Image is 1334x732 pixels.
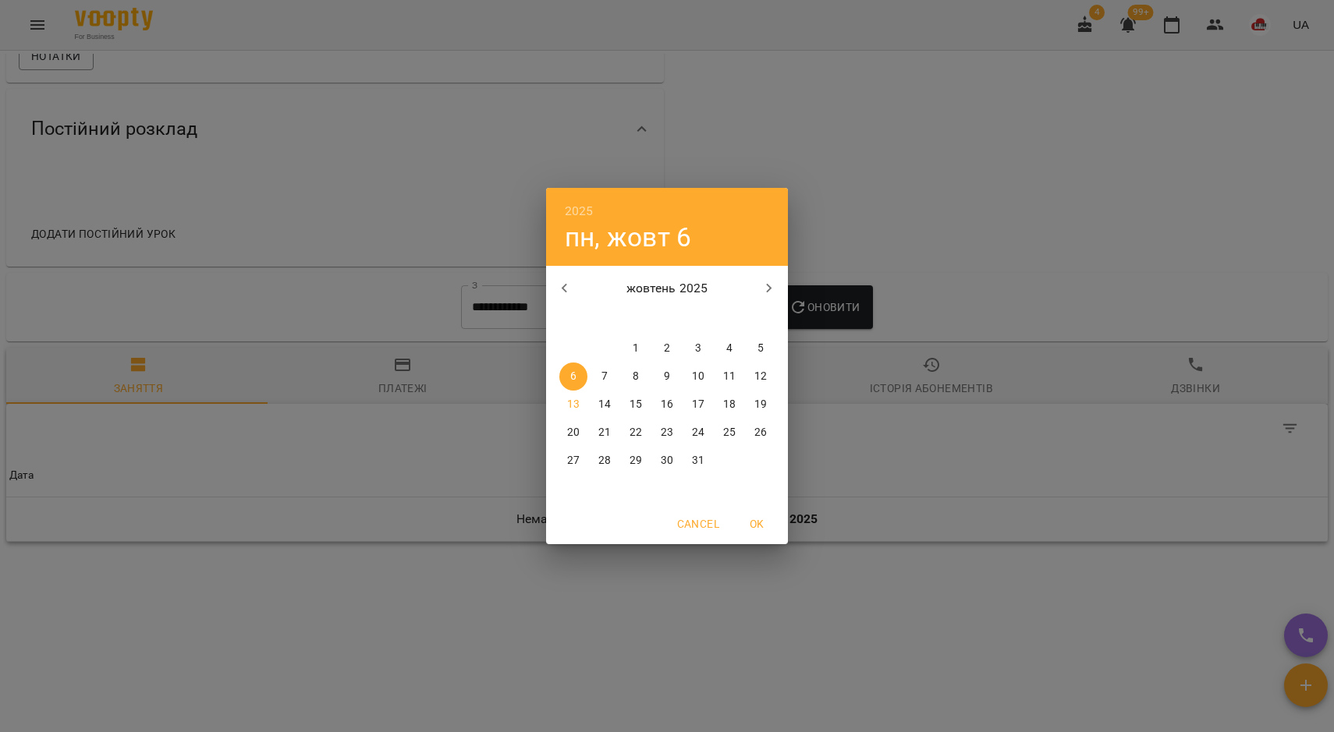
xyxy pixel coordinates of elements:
span: нд [747,311,775,327]
button: 29 [622,447,650,475]
button: 11 [715,362,743,391]
button: 1 [622,334,650,362]
p: 8 [633,369,639,384]
p: 31 [692,453,704,469]
button: 21 [591,419,619,447]
p: 24 [692,425,704,440]
button: OK [732,510,782,538]
p: 19 [754,397,767,412]
p: 20 [567,425,580,440]
button: 8 [622,362,650,391]
button: 22 [622,419,650,447]
p: 9 [664,369,670,384]
button: 23 [653,419,681,447]
p: 4 [726,341,733,356]
button: 2025 [565,200,594,222]
button: 10 [684,362,712,391]
span: чт [653,311,681,327]
p: 12 [754,369,767,384]
button: Cancel [671,510,726,538]
span: пт [684,311,712,327]
button: 24 [684,419,712,447]
p: 18 [723,397,736,412]
p: 27 [567,453,580,469]
p: 5 [757,341,764,356]
button: 19 [747,391,775,419]
p: 28 [598,453,611,469]
button: 7 [591,362,619,391]
p: 23 [661,425,673,440]
p: 25 [723,425,736,440]
button: 13 [559,391,587,419]
button: 5 [747,334,775,362]
p: 17 [692,397,704,412]
p: 29 [630,453,642,469]
p: 6 [570,369,577,384]
p: 15 [630,397,642,412]
button: 9 [653,362,681,391]
button: 4 [715,334,743,362]
button: 18 [715,391,743,419]
span: OK [738,515,775,533]
button: 25 [715,419,743,447]
span: ср [622,311,650,327]
button: 12 [747,362,775,391]
p: 7 [601,369,608,384]
p: жовтень 2025 [584,279,751,298]
p: 1 [633,341,639,356]
button: 17 [684,391,712,419]
button: 16 [653,391,681,419]
span: вт [591,311,619,327]
button: 28 [591,447,619,475]
button: пн, жовт 6 [565,221,691,253]
p: 2 [664,341,670,356]
button: 2 [653,334,681,362]
button: 30 [653,447,681,475]
p: 26 [754,425,767,440]
p: 14 [598,397,611,412]
button: 27 [559,447,587,475]
p: 22 [630,425,642,440]
button: 31 [684,447,712,475]
p: 3 [695,341,701,356]
button: 14 [591,391,619,419]
span: Cancel [677,515,719,533]
p: 10 [692,369,704,384]
button: 3 [684,334,712,362]
button: 15 [622,391,650,419]
p: 11 [723,369,736,384]
p: 13 [567,397,580,412]
p: 21 [598,425,611,440]
button: 26 [747,419,775,447]
p: 16 [661,397,673,412]
p: 30 [661,453,673,469]
button: 20 [559,419,587,447]
span: пн [559,311,587,327]
span: сб [715,311,743,327]
button: 6 [559,362,587,391]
